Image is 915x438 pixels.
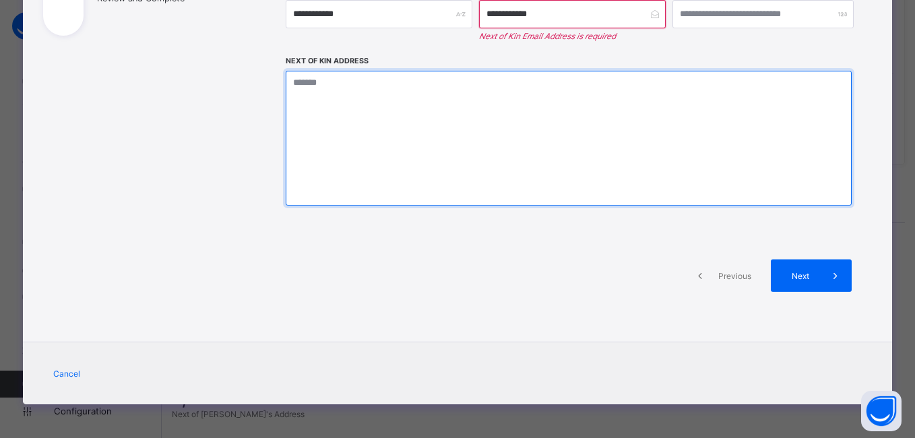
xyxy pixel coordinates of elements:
em: Next of Kin Email Address is required [479,31,666,41]
button: Open asap [861,391,902,431]
span: Previous [716,271,753,281]
label: Next of Kin Address [286,57,369,65]
span: Next [781,271,819,281]
span: Cancel [53,369,80,379]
